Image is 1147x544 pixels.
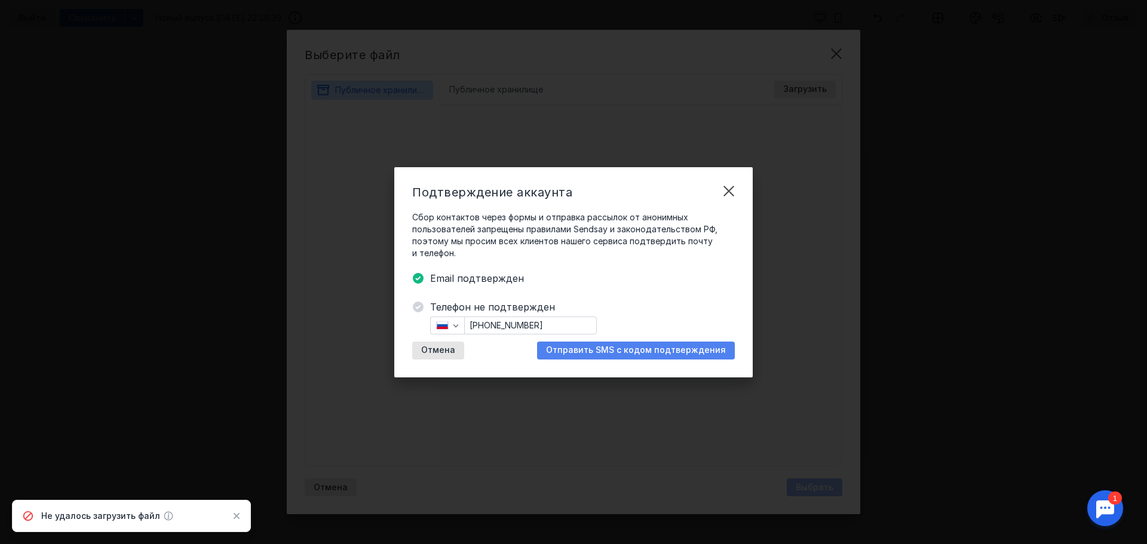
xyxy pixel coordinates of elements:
[412,185,572,199] span: Подтверждение аккаунта
[537,342,735,359] button: Отправить SMS с кодом подтверждения
[546,345,726,355] span: Отправить SMS с кодом подтверждения
[41,510,160,522] span: Не удалось загрузить файл
[412,342,464,359] button: Отмена
[430,271,735,285] span: Email подтвержден
[421,345,455,355] span: Отмена
[27,7,41,20] div: 1
[412,211,735,259] span: Сбор контактов через формы и отправка рассылок от анонимных пользователей запрещены правилами Sen...
[430,300,735,314] span: Телефон не подтвержден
